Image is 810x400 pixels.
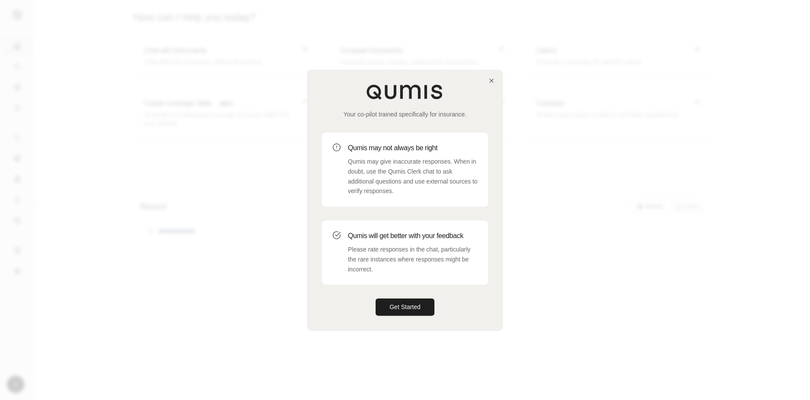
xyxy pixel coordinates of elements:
p: Please rate responses in the chat, particularly the rare instances where responses might be incor... [348,245,478,274]
button: Get Started [376,299,434,316]
h3: Qumis will get better with your feedback [348,231,478,241]
h3: Qumis may not always be right [348,143,478,153]
p: Your co-pilot trained specifically for insurance. [322,110,488,119]
p: Qumis may give inaccurate responses. When in doubt, use the Qumis Clerk chat to ask additional qu... [348,157,478,196]
img: Qumis Logo [366,84,444,100]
